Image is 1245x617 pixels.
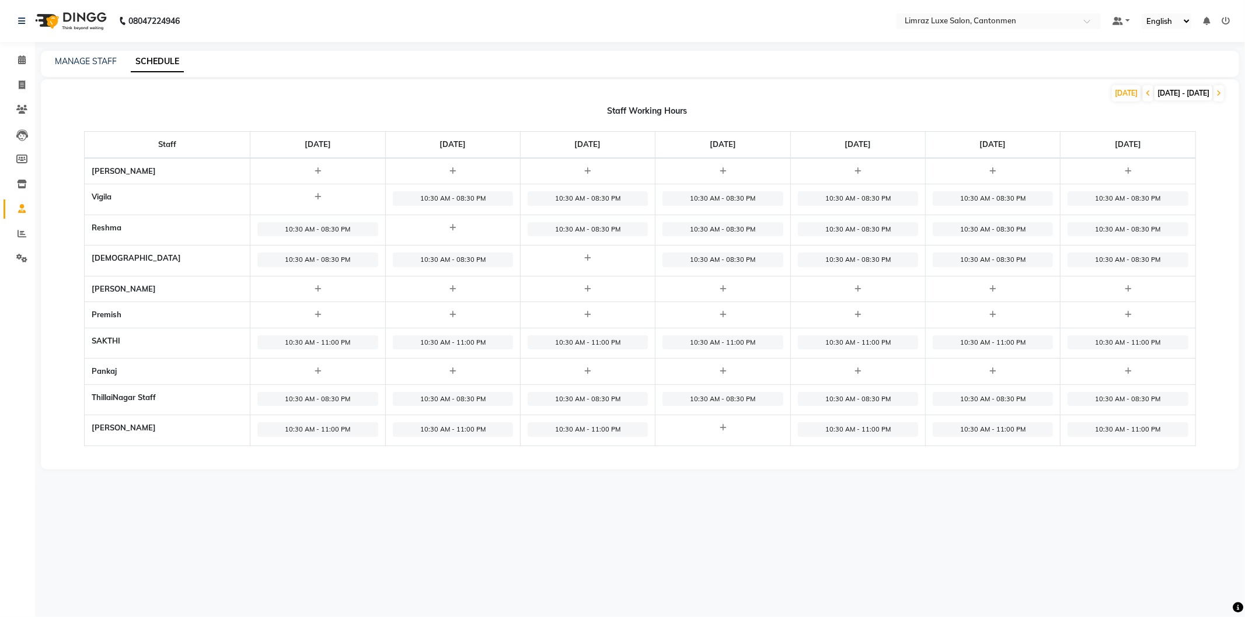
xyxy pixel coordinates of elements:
span: 10:30 AM - 08:30 PM [393,191,513,206]
span: 10:30 AM - 08:30 PM [257,392,378,406]
span: 10:30 AM - 08:30 PM [798,253,918,267]
span: 10:30 AM - 11:00 PM [528,335,648,350]
span: 10:30 AM - 08:30 PM [1068,392,1188,406]
span: 10:30 AM - 08:30 PM [393,253,513,267]
span: 10:30 AM - 08:30 PM [662,253,783,267]
th: ThillaiNagar Staff [85,384,250,415]
th: [DATE] [1061,132,1195,158]
th: [DATE] [926,132,1061,158]
span: 10:30 AM - 08:30 PM [933,392,1053,406]
span: 10:30 AM - 11:00 PM [393,422,513,437]
span: 10:30 AM - 08:30 PM [662,222,783,237]
span: 10:30 AM - 08:30 PM [662,392,783,406]
span: 10:30 AM - 08:30 PM [1068,253,1188,267]
span: 10:30 AM - 08:30 PM [798,191,918,206]
span: 10:30 AM - 08:30 PM [528,222,648,237]
th: [DATE] [655,132,790,158]
span: 10:30 AM - 11:00 PM [798,422,918,437]
span: 10:30 AM - 08:30 PM [393,392,513,406]
span: 10:30 AM - 08:30 PM [528,191,648,206]
span: 10:30 AM - 11:00 PM [393,335,513,350]
th: [DEMOGRAPHIC_DATA] [85,246,250,276]
span: 10:30 AM - 11:00 PM [933,335,1053,350]
span: 10:30 AM - 11:00 PM [528,422,648,437]
span: 10:30 AM - 08:30 PM [933,191,1053,206]
th: Reshma [85,215,250,246]
span: 10:30 AM - 08:30 PM [798,392,918,406]
a: SCHEDULE [131,51,184,72]
th: [DATE] [385,132,520,158]
span: 10:30 AM - 11:00 PM [257,422,378,437]
span: 10:30 AM - 11:00 PM [257,335,378,350]
span: 10:30 AM - 11:00 PM [933,422,1053,437]
span: 10:30 AM - 08:30 PM [1068,222,1188,237]
a: MANAGE STAFF [55,56,117,66]
img: logo [30,5,110,37]
th: [PERSON_NAME] [85,276,250,302]
th: [PERSON_NAME] [85,415,250,446]
th: Premish [85,302,250,328]
span: 10:30 AM - 11:00 PM [798,335,918,350]
span: 10:30 AM - 08:30 PM [257,222,378,237]
span: 10:30 AM - 08:30 PM [662,191,783,206]
span: 10:30 AM - 11:00 PM [1068,422,1188,437]
span: 10:30 AM - 08:30 PM [798,222,918,237]
th: SAKTHI [85,328,250,359]
span: 10:30 AM - 08:30 PM [528,392,648,406]
div: [DATE] [1112,85,1141,101]
th: Vigila [85,184,250,215]
th: [DATE] [520,132,655,158]
th: [DATE] [790,132,925,158]
span: [DATE] - [DATE] [1155,86,1212,100]
th: [PERSON_NAME] [85,158,250,184]
span: 10:30 AM - 11:00 PM [1068,335,1188,350]
span: 10:30 AM - 08:30 PM [933,253,1053,267]
span: 10:30 AM - 08:30 PM [933,222,1053,237]
b: 08047224946 [128,5,180,37]
th: Pankaj [85,359,250,385]
span: 10:30 AM - 11:00 PM [662,335,783,350]
th: [DATE] [250,132,385,158]
span: 10:30 AM - 08:30 PM [1068,191,1188,206]
span: 10:30 AM - 08:30 PM [257,253,378,267]
div: Staff Working Hours [55,105,1239,117]
th: Staff [85,132,250,158]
